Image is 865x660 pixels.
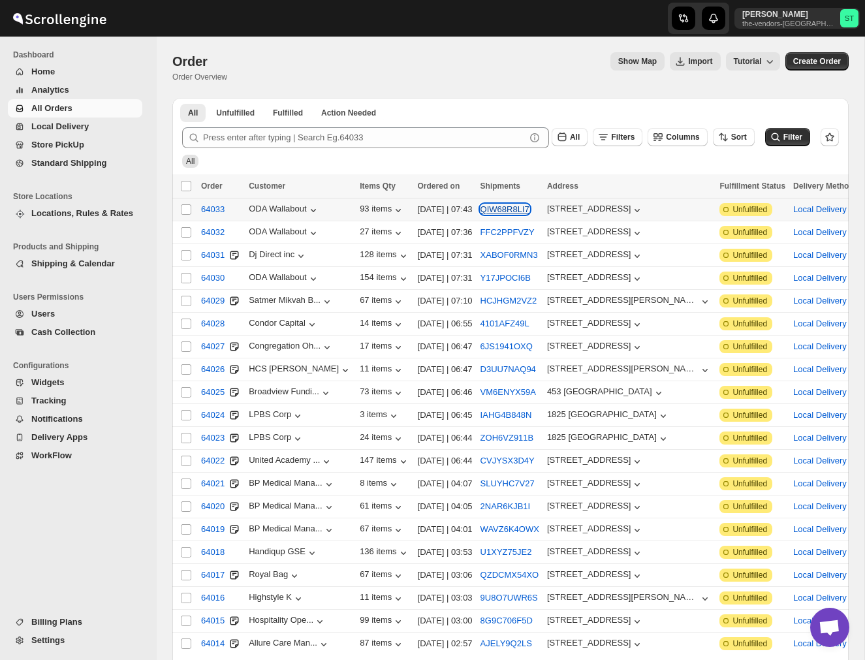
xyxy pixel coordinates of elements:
[193,359,232,380] button: 64026
[249,638,317,648] div: Allure Care Man...
[547,364,712,377] button: [STREET_ADDRESS][PERSON_NAME]
[547,295,712,308] button: [STREET_ADDRESS][PERSON_NAME]
[547,615,644,628] button: [STREET_ADDRESS]
[360,592,405,605] button: 11 items
[742,20,835,27] p: the-vendors-[GEOGRAPHIC_DATA]
[480,638,532,648] button: AJELY9Q2LS
[793,547,847,557] button: Local Delivery
[732,227,767,238] span: Unfulfilled
[193,268,232,289] button: 64030
[249,524,335,537] button: BP Medical Mana...
[249,615,313,625] div: Hospitality Ope...
[8,447,142,465] button: WorkFlow
[249,204,319,217] div: ODA Wallabout
[648,128,707,146] button: Columns
[193,473,232,494] button: 64021
[418,272,473,285] div: [DATE] | 07:31
[360,295,405,308] button: 67 items
[201,591,225,605] span: 64016
[360,501,405,514] button: 61 items
[618,56,657,67] span: Show Map
[8,305,142,323] button: Users
[547,249,631,259] div: [STREET_ADDRESS]
[547,592,712,605] button: [STREET_ADDRESS][PERSON_NAME]
[31,635,65,645] span: Settings
[793,456,847,465] button: Local Delivery
[193,291,232,311] button: 64029
[193,633,232,654] button: 64014
[793,364,847,374] button: Local Delivery
[201,432,225,445] span: 64023
[360,546,409,559] button: 136 items
[547,272,631,282] div: [STREET_ADDRESS]
[203,127,526,148] input: Press enter after typing | Search Eg.64033
[31,140,84,149] span: Store PickUp
[13,360,148,371] span: Configurations
[249,409,304,422] button: LPBS Corp
[732,273,767,283] span: Unfulfilled
[793,387,847,397] button: Local Delivery
[8,410,142,428] button: Notifications
[547,409,657,419] div: 1825 [GEOGRAPHIC_DATA]
[10,2,108,35] img: ScrollEngine
[418,203,473,216] div: [DATE] | 07:43
[249,181,285,191] span: Customer
[360,615,405,628] div: 99 items
[360,341,405,354] button: 17 items
[793,501,847,511] button: Local Delivery
[726,52,780,71] button: Tutorial
[793,479,847,488] button: Local Delivery
[547,227,644,240] button: [STREET_ADDRESS]
[360,455,409,468] div: 147 items
[360,386,405,400] div: 73 items
[8,373,142,392] button: Widgets
[249,478,335,491] button: BP Medical Mana...
[31,259,115,268] span: Shipping & Calendar
[249,546,319,559] div: Handiqup GSE
[193,542,232,563] button: 64018
[193,519,232,540] button: 64019
[201,272,225,285] span: 64030
[547,432,670,445] button: 1825 [GEOGRAPHIC_DATA]
[8,631,142,650] button: Settings
[31,617,82,627] span: Billing Plans
[547,638,631,648] div: [STREET_ADDRESS]
[480,296,537,306] button: HCJHGM2VZ2
[793,204,847,214] button: Local Delivery
[480,319,529,328] button: 4101AFZ49L
[480,524,539,534] button: WAVZ6K4OWX
[810,608,849,647] a: Open chat
[611,133,635,142] span: Filters
[480,410,532,420] button: IAHG4B848N
[216,108,255,118] span: Unfulfilled
[31,377,64,387] span: Widgets
[418,294,473,307] div: [DATE] | 07:10
[793,319,847,328] button: Local Delivery
[793,250,847,260] button: Local Delivery
[193,245,232,266] button: 64031
[547,546,631,556] div: [STREET_ADDRESS]
[547,432,657,442] div: 1825 [GEOGRAPHIC_DATA]
[188,108,198,118] span: All
[13,191,148,202] span: Store Locations
[547,592,699,602] div: [STREET_ADDRESS][PERSON_NAME]
[688,56,712,67] span: Import
[480,227,535,237] button: FFC2PPFVZY
[360,638,405,651] button: 87 items
[31,208,133,218] span: Locations, Rules & Rates
[13,292,148,302] span: Users Permissions
[480,616,533,625] button: 8G9C706F5D
[547,318,631,328] div: [STREET_ADDRESS]
[249,318,319,331] div: Condor Capital
[547,569,631,579] div: [STREET_ADDRESS]
[249,341,334,354] button: Congregation Oh...
[547,295,699,305] div: [STREET_ADDRESS][PERSON_NAME]
[732,364,767,375] span: Unfulfilled
[201,181,223,191] span: Order
[201,477,225,490] span: 64021
[793,341,847,351] button: Local Delivery
[201,500,225,513] span: 64020
[13,242,148,252] span: Products and Shipping
[249,295,321,305] div: Satmer Mikvah B...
